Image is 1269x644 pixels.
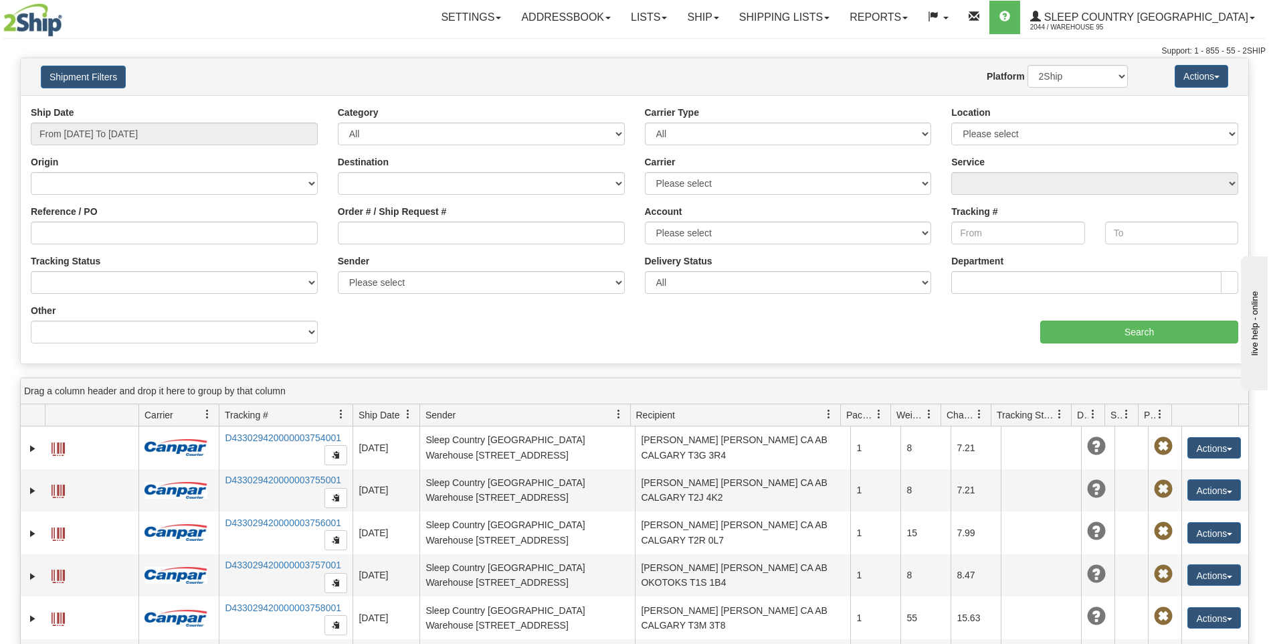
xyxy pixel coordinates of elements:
[1144,408,1155,422] span: Pickup Status
[900,596,951,639] td: 55
[850,426,900,469] td: 1
[1020,1,1265,34] a: Sleep Country [GEOGRAPHIC_DATA] 2044 / Warehouse 95
[951,426,1001,469] td: 7.21
[3,46,1266,57] div: Support: 1 - 855 - 55 - 2SHIP
[997,408,1055,422] span: Tracking Status
[1087,522,1106,541] span: Unknown
[353,469,419,512] td: [DATE]
[144,482,207,499] img: 14 - Canpar
[951,106,990,119] label: Location
[846,408,874,422] span: Packages
[918,403,941,426] a: Weight filter column settings
[225,408,268,422] span: Tracking #
[951,222,1084,244] input: From
[26,612,39,625] a: Expand
[1030,21,1131,34] span: 2044 / Warehouse 95
[196,403,219,426] a: Carrier filter column settings
[868,403,890,426] a: Packages filter column settings
[419,426,635,469] td: Sleep Country [GEOGRAPHIC_DATA] Warehouse [STREET_ADDRESS]
[1154,480,1173,499] span: Pickup Not Assigned
[1154,437,1173,456] span: Pickup Not Assigned
[144,439,207,456] img: 14 - Canpar
[419,469,635,512] td: Sleep Country [GEOGRAPHIC_DATA] Warehouse [STREET_ADDRESS]
[31,254,100,268] label: Tracking Status
[1187,522,1241,544] button: Actions
[225,602,341,613] a: D433029420000003758001
[52,607,65,628] a: Label
[21,378,1248,404] div: grid grouping header
[52,479,65,500] a: Label
[431,1,511,34] a: Settings
[353,554,419,597] td: [DATE]
[817,403,840,426] a: Recipient filter column settings
[419,554,635,597] td: Sleep Country [GEOGRAPHIC_DATA] Warehouse [STREET_ADDRESS]
[645,106,699,119] label: Carrier Type
[425,408,456,422] span: Sender
[353,511,419,554] td: [DATE]
[338,254,369,268] label: Sender
[1115,403,1138,426] a: Shipment Issues filter column settings
[26,527,39,540] a: Expand
[511,1,621,34] a: Addressbook
[353,596,419,639] td: [DATE]
[338,106,379,119] label: Category
[353,426,419,469] td: [DATE]
[338,155,389,169] label: Destination
[968,403,991,426] a: Charge filter column settings
[635,554,850,597] td: [PERSON_NAME] [PERSON_NAME] CA AB OKOTOKS T1S 1B4
[840,1,918,34] a: Reports
[900,511,951,554] td: 15
[324,488,347,508] button: Copy to clipboard
[359,408,399,422] span: Ship Date
[1187,607,1241,629] button: Actions
[645,254,712,268] label: Delivery Status
[635,596,850,639] td: [PERSON_NAME] [PERSON_NAME] CA AB CALGARY T3M 3T8
[645,155,676,169] label: Carrier
[951,205,997,218] label: Tracking #
[645,205,682,218] label: Account
[900,554,951,597] td: 8
[1087,437,1106,456] span: Unknown
[144,610,207,627] img: 14 - Canpar
[850,554,900,597] td: 1
[947,408,975,422] span: Charge
[1154,607,1173,626] span: Pickup Not Assigned
[26,484,39,497] a: Expand
[1110,408,1122,422] span: Shipment Issues
[324,530,347,550] button: Copy to clipboard
[850,511,900,554] td: 1
[1154,522,1173,541] span: Pickup Not Assigned
[951,596,1001,639] td: 15.63
[1187,564,1241,586] button: Actions
[26,442,39,455] a: Expand
[31,205,98,218] label: Reference / PO
[26,570,39,583] a: Expand
[419,596,635,639] td: Sleep Country [GEOGRAPHIC_DATA] Warehouse [STREET_ADDRESS]
[1105,222,1238,244] input: To
[1187,437,1241,459] button: Actions
[635,511,850,554] td: [PERSON_NAME] [PERSON_NAME] CA AB CALGARY T2R 0L7
[900,426,951,469] td: 8
[951,554,1001,597] td: 8.47
[330,403,353,426] a: Tracking # filter column settings
[1041,11,1248,23] span: Sleep Country [GEOGRAPHIC_DATA]
[900,469,951,512] td: 8
[144,524,207,541] img: 14 - Canpar
[1175,65,1228,88] button: Actions
[1077,408,1088,422] span: Delivery Status
[951,254,1003,268] label: Department
[1149,403,1171,426] a: Pickup Status filter column settings
[607,403,630,426] a: Sender filter column settings
[31,304,56,317] label: Other
[225,560,341,570] a: D433029420000003757001
[896,408,924,422] span: Weight
[52,564,65,585] a: Label
[951,511,1001,554] td: 7.99
[1087,480,1106,499] span: Unknown
[636,408,675,422] span: Recipient
[144,408,173,422] span: Carrier
[3,3,62,37] img: logo2044.jpg
[144,567,207,584] img: 14 - Canpar
[635,469,850,512] td: [PERSON_NAME] [PERSON_NAME] CA AB CALGARY T2J 4K2
[324,445,347,465] button: Copy to clipboard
